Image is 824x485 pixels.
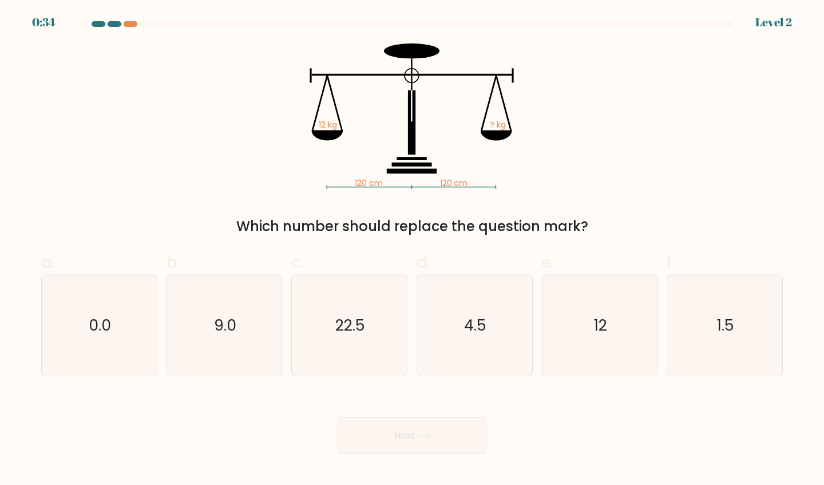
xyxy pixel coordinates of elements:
span: b. [167,251,180,273]
div: Which number should replace the question mark? [48,216,776,237]
button: Next [338,418,486,454]
text: 12 [594,315,607,336]
tspan: 120 cm [440,177,468,189]
text: 1.5 [717,315,734,336]
span: f. [667,251,675,273]
text: 22.5 [335,315,365,336]
text: 9.0 [214,315,236,336]
span: d. [417,251,430,273]
span: c. [291,251,304,273]
span: a. [41,251,55,273]
text: 0.0 [89,315,112,336]
tspan: 120 cm [355,177,383,189]
div: 0:34 [32,14,56,31]
tspan: 12 kg [319,120,338,131]
span: e. [542,251,554,273]
div: Level 2 [755,14,792,31]
text: 4.5 [465,315,487,336]
tspan: ? kg [490,120,506,131]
